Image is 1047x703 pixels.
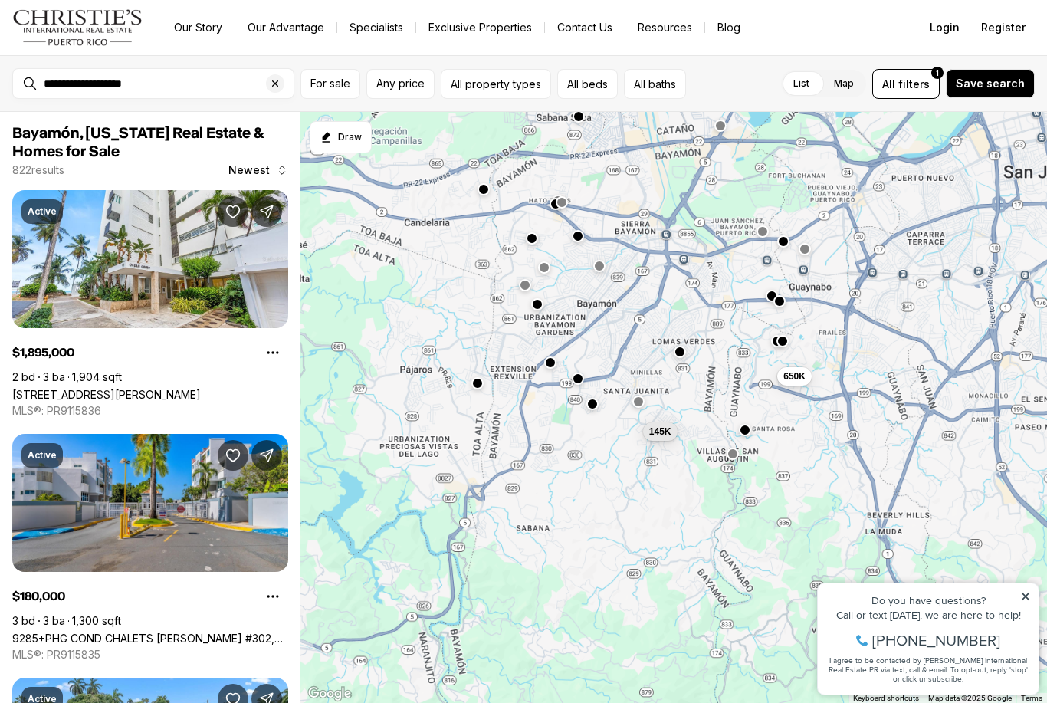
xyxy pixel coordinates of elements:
[162,17,235,38] a: Our Story
[337,17,415,38] a: Specialists
[416,17,544,38] a: Exclusive Properties
[557,69,618,99] button: All beds
[625,17,704,38] a: Resources
[63,72,191,87] span: [PHONE_NUMBER]
[777,367,812,386] button: 650K
[545,17,625,38] button: Contact Us
[956,77,1025,90] span: Save search
[218,440,248,471] button: Save Property: 9285+PHG COND CHALETS SEVILLANO #302
[251,196,282,227] button: Share Property
[219,155,297,186] button: Newest
[783,370,806,383] span: 650K
[441,69,551,99] button: All property types
[16,49,222,60] div: Call or text [DATE], we are here to help!
[258,337,288,368] button: Property options
[930,21,960,34] span: Login
[649,425,671,438] span: 145K
[921,12,969,43] button: Login
[12,9,143,46] img: logo
[228,164,270,176] span: Newest
[19,94,218,123] span: I agree to be contacted by [PERSON_NAME] International Real Estate PR via text, call & email. To ...
[28,205,57,218] p: Active
[366,69,435,99] button: Any price
[981,21,1026,34] span: Register
[28,449,57,462] p: Active
[898,76,930,92] span: filters
[266,69,294,98] button: Clear search input
[16,34,222,45] div: Do you have questions?
[218,196,248,227] button: Save Property: 51 KING'S COURT ST #14B
[310,121,372,153] button: Start drawing
[872,69,940,99] button: Allfilters1
[12,126,264,159] span: Bayamón, [US_STATE] Real Estate & Homes for Sale
[12,164,64,176] p: 822 results
[643,422,678,441] button: 145K
[972,12,1035,43] button: Register
[946,69,1035,98] button: Save search
[258,581,288,612] button: Property options
[12,632,288,645] a: 9285+PHG COND CHALETS SEVILLANO #302, TRUJILLO ALTO PR, 00976
[310,77,350,90] span: For sale
[882,76,895,92] span: All
[12,388,201,401] a: 51 KING'S COURT ST #14B, SAN JUAN PR, 00911
[705,17,753,38] a: Blog
[936,67,939,79] span: 1
[376,77,425,90] span: Any price
[822,70,866,97] label: Map
[624,69,686,99] button: All baths
[781,70,822,97] label: List
[251,440,282,471] button: Share Property
[235,17,336,38] a: Our Advantage
[300,69,360,99] button: For sale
